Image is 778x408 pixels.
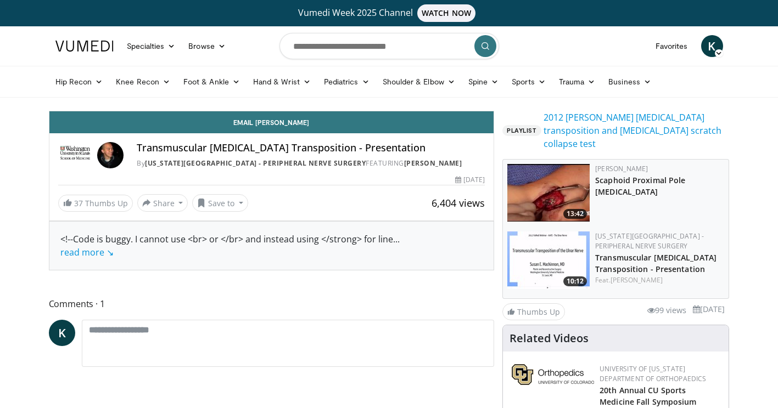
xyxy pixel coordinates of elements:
a: 13:42 [507,164,590,222]
div: Feat. [595,275,724,285]
img: 355603a8-37da-49b6-856f-e00d7e9307d3.png.150x105_q85_autocrop_double_scale_upscale_version-0.2.png [512,364,594,385]
a: Trauma [552,71,602,93]
button: Save to [192,194,248,212]
img: Vumedi-Screen-Cap_1.jpg.150x105_q85_crop-smart_upscale.jpg [507,231,590,289]
a: [PERSON_NAME] [595,164,648,173]
div: [DATE] [455,175,485,185]
img: Washington University School of Medicine - Peripheral Nerve Surgery [58,142,93,168]
a: [US_STATE][GEOGRAPHIC_DATA] - Peripheral Nerve Surgery [595,231,704,251]
li: [DATE] [693,303,725,315]
a: Spine [462,71,505,93]
a: University of [US_STATE] Department of Orthopaedics [600,364,706,383]
a: Shoulder & Elbow [376,71,462,93]
a: Knee Recon [109,71,177,93]
img: Avatar [97,142,124,168]
a: Hand & Wrist [247,71,317,93]
span: 37 [74,198,83,208]
a: 10:12 [507,231,590,289]
span: Comments 1 [49,297,495,311]
a: Email [PERSON_NAME] [49,111,494,133]
a: Scaphoid Proximal Pole [MEDICAL_DATA] [595,175,685,197]
h4: Related Videos [510,332,589,345]
a: Specialties [120,35,182,57]
a: Hip Recon [49,71,110,93]
a: [PERSON_NAME] [611,275,663,285]
a: Pediatrics [317,71,376,93]
a: Vumedi Week 2025 ChannelWATCH NOW [57,4,721,22]
a: K [49,320,75,346]
a: Foot & Ankle [177,71,247,93]
a: [PERSON_NAME] [404,158,462,168]
div: By FEATURING [137,158,485,168]
a: Business [602,71,658,93]
a: Favorites [649,35,695,57]
a: Transmuscular [MEDICAL_DATA] Transposition - Presentation [595,252,717,274]
a: K [701,35,723,57]
input: Search topics, interventions [279,33,499,59]
span: 10:12 [563,276,587,286]
span: 6,404 views [432,196,485,209]
span: WATCH NOW [417,4,475,22]
a: read more ↘ [60,246,114,258]
button: Share [137,194,188,212]
li: 99 views [647,304,686,316]
span: Playlist [502,125,541,136]
a: 37 Thumbs Up [58,195,133,212]
a: Thumbs Up [502,303,565,320]
a: 2012 [PERSON_NAME] [MEDICAL_DATA] transposition and [MEDICAL_DATA] scratch collapse test [544,111,730,150]
h4: Transmuscular [MEDICAL_DATA] Transposition - Presentation [137,142,485,154]
a: 20th Annual CU Sports Medicine Fall Symposium [600,385,696,407]
div: <!--Code is buggy. I cannot use <br> or </br> and instead using </strong> for line [60,233,483,259]
img: 43ca7645-80c1-4a5d-9c46-b78ca0bcbbaa.150x105_q85_crop-smart_upscale.jpg [507,164,590,222]
span: 13:42 [563,209,587,219]
a: [US_STATE][GEOGRAPHIC_DATA] - Peripheral Nerve Surgery [145,158,366,168]
a: Browse [182,35,232,57]
img: VuMedi Logo [55,41,114,52]
a: Sports [505,71,552,93]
